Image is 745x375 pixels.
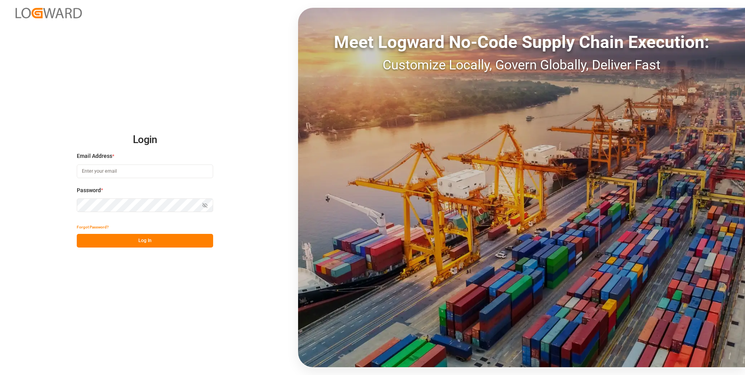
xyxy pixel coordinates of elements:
[77,186,101,195] span: Password
[298,29,745,55] div: Meet Logward No-Code Supply Chain Execution:
[77,127,213,152] h2: Login
[77,220,109,234] button: Forgot Password?
[77,152,112,160] span: Email Address
[16,8,82,18] img: Logward_new_orange.png
[298,55,745,75] div: Customize Locally, Govern Globally, Deliver Fast
[77,165,213,178] input: Enter your email
[77,234,213,248] button: Log In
